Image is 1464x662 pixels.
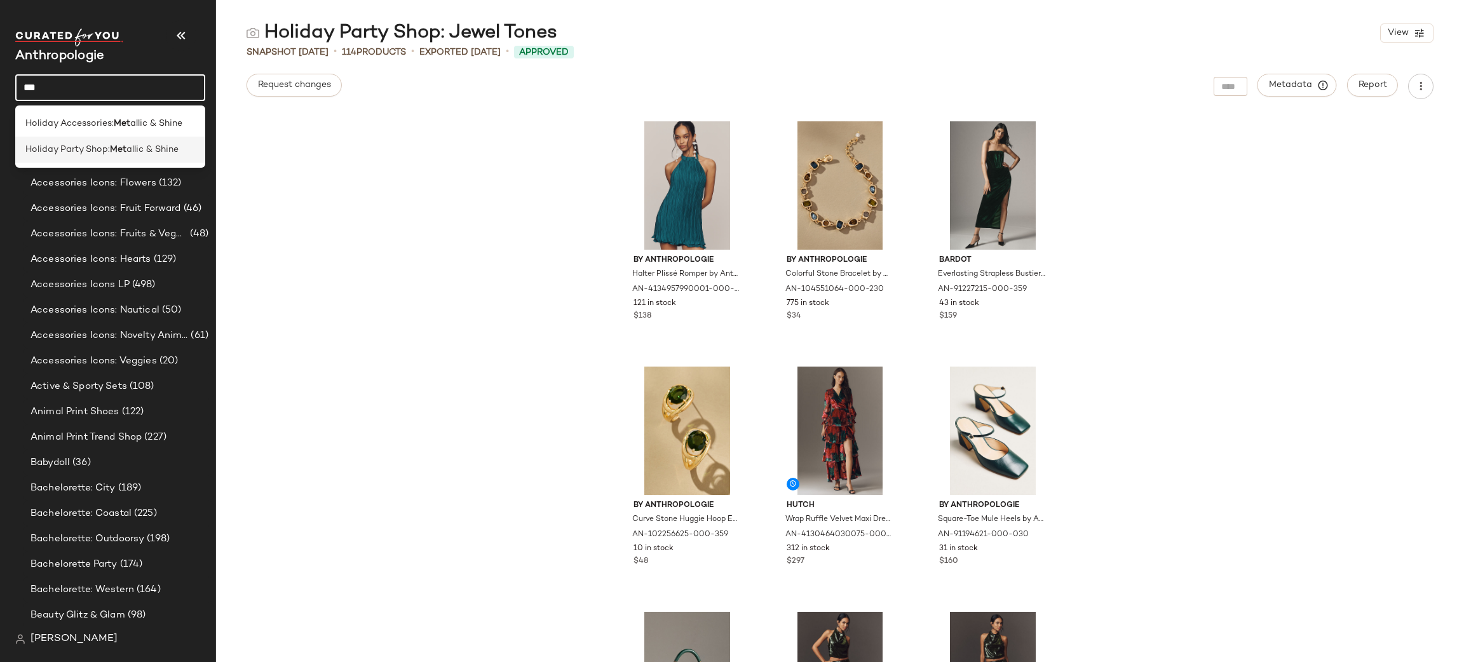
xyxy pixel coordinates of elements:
img: 91194621_030_b [929,367,1057,495]
span: (498) [130,278,156,292]
span: Animal Print Shoes [30,405,119,419]
span: By Anthropologie [634,255,741,266]
span: Holiday Accessories: [25,117,114,130]
span: Snapshot [DATE] [247,46,329,59]
span: (122) [119,405,144,419]
span: (225) [132,506,157,521]
span: AN-91227215-000-359 [938,284,1027,295]
button: Request changes [247,74,342,97]
span: 121 in stock [634,298,676,309]
span: (20) [157,354,179,368]
img: 91227215_359_b [929,121,1057,250]
b: Met [114,117,130,130]
img: svg%3e [15,634,25,644]
span: (164) [134,583,161,597]
span: $160 [939,556,958,567]
span: $159 [939,311,957,322]
span: Request changes [257,80,331,90]
span: Holiday Party Shop: [25,143,110,156]
span: AN-102256625-000-359 [632,529,728,541]
span: 114 [342,48,356,57]
span: 775 in stock [787,298,829,309]
span: Accessories Icons: Flowers [30,176,156,191]
span: (98) [125,608,146,623]
span: Everlasting Strapless Bustier Velour Column Midi Dress by Bardot in Green, Women's, Size: 6, Poly... [938,269,1045,280]
span: 31 in stock [939,543,978,555]
span: Metadata [1268,79,1326,91]
span: $34 [787,311,801,322]
span: By Anthropologie [939,500,1047,511]
span: Colorful Stone Bracelet by Anthropologie in Green, Women's, Gold/Glass/Cubic Zirconia [785,269,893,280]
span: Beauty Glitz & Glam [30,608,125,623]
span: 10 in stock [634,543,674,555]
span: Accessories Icons: Veggies [30,354,157,368]
span: Curve Stone Huggie Hoop Earrings by Anthropologie in Green, Women's, Gold/Plated Brass/Glass [632,514,740,525]
span: Active & Sporty Sets [30,379,127,394]
span: Accessories Icons LP [30,278,130,292]
span: Accessories Icons: Fruit Forward [30,201,181,216]
img: 4134957990001_037_b [623,121,751,250]
button: View [1380,24,1433,43]
span: AN-104551064-000-230 [785,284,884,295]
span: Bachelorette: Outdoorsy [30,532,144,546]
span: 312 in stock [787,543,830,555]
span: AN-91194621-000-030 [938,529,1029,541]
span: $297 [787,556,804,567]
span: Accessories Icons: Novelty Animal [30,328,188,343]
span: AN-4134957990001-000-037 [632,284,740,295]
span: (174) [118,557,143,572]
span: (189) [116,481,142,496]
span: (132) [156,176,182,191]
img: 104551064_230_b [776,121,904,250]
span: By Anthropologie [634,500,741,511]
span: Report [1358,80,1387,90]
span: Bachelorette: City [30,481,116,496]
span: $48 [634,556,648,567]
span: Wrap Ruffle Velvet Maxi Dress by Hutch in Pink, Women's, Size: XS, Nylon/Viscose at Anthropologie [785,514,893,525]
span: AN-4130464030075-000-066 [785,529,893,541]
p: Exported [DATE] [419,46,501,59]
span: (36) [70,456,91,470]
span: Bachelorette Party [30,557,118,572]
span: (48) [187,227,208,241]
b: Met [110,143,126,156]
span: (198) [144,532,170,546]
span: Square-Toe Mule Heels by Anthropologie in Green, Women's, Size: 7, Leather [938,514,1045,525]
span: 43 in stock [939,298,979,309]
img: svg%3e [247,27,259,39]
span: Bachelorette: Coastal [30,506,132,521]
button: Report [1347,74,1398,97]
span: allic & Shine [126,143,179,156]
img: cfy_white_logo.C9jOOHJF.svg [15,29,123,46]
span: Animal Print Trend Shop [30,430,142,445]
span: (50) [159,303,182,318]
div: Holiday Party Shop: Jewel Tones [247,20,557,46]
span: By Anthropologie [787,255,894,266]
img: 4130464030075_066_b [776,367,904,495]
span: [PERSON_NAME] [30,632,118,647]
span: View [1387,28,1409,38]
span: allic & Shine [130,117,182,130]
span: (61) [188,328,208,343]
span: • [411,44,414,60]
span: Bardot [939,255,1047,266]
span: Approved [519,46,569,59]
span: (227) [142,430,166,445]
span: (129) [151,252,177,267]
img: 102256625_359_b [623,367,751,495]
span: • [334,44,337,60]
span: Accessories Icons: Nautical [30,303,159,318]
span: Accessories Icons: Fruits & Veggies [30,227,187,241]
span: Babydoll [30,456,70,470]
span: Hutch [787,500,894,511]
span: Accessories Icons: Hearts [30,252,151,267]
div: Products [342,46,406,59]
button: Metadata [1257,74,1337,97]
span: Current Company Name [15,50,104,63]
span: (46) [181,201,202,216]
span: (108) [127,379,154,394]
span: $138 [634,311,651,322]
span: • [506,44,509,60]
span: Halter Plissé Romper by Anthropologie in Green, Women's, Size: 10, Polyester/Viscose/Elastane [632,269,740,280]
span: Bachelorette: Western [30,583,134,597]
